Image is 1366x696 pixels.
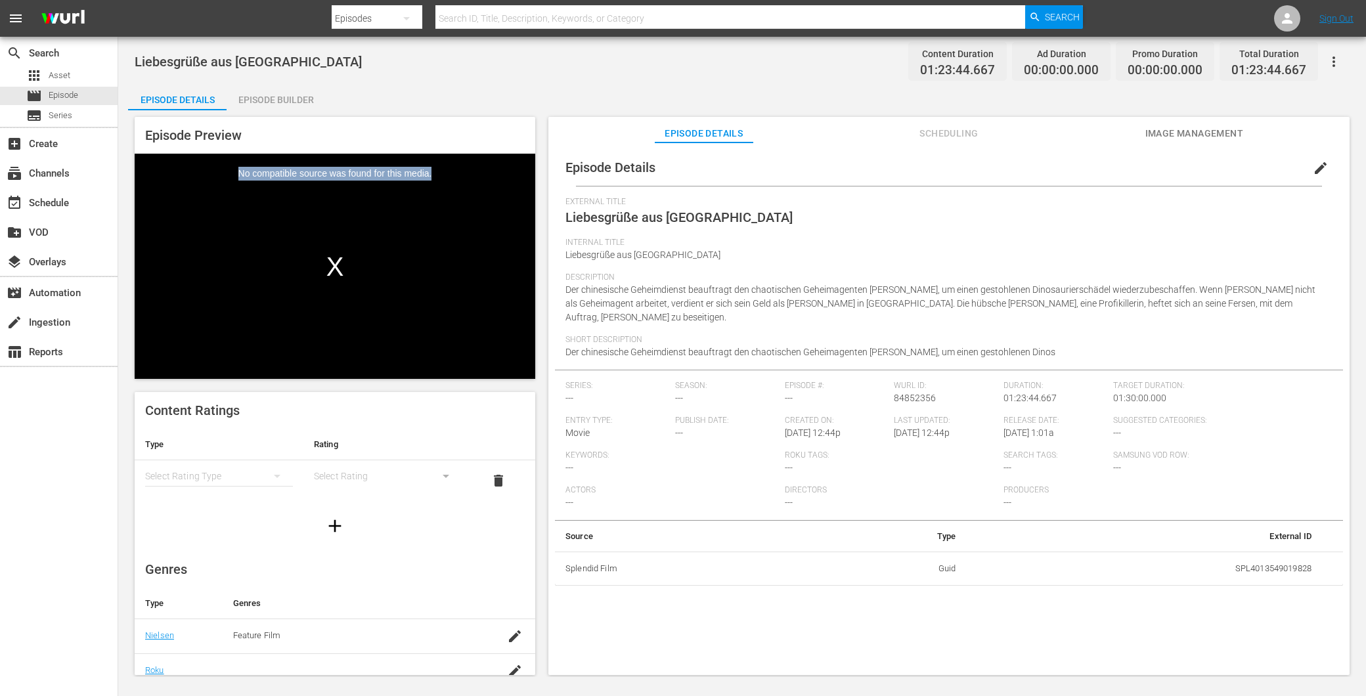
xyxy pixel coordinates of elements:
span: Scheduling [900,125,998,142]
th: Type [135,429,303,460]
span: Liebesgrüße aus [GEOGRAPHIC_DATA] [565,250,720,260]
span: Keywords: [565,450,778,461]
span: 01:23:44.667 [920,63,995,78]
span: Internal Title [565,238,1326,248]
span: Der chinesische Geheimdienst beauftragt den chaotischen Geheimagenten [PERSON_NAME], um einen ges... [565,347,1055,357]
span: Episode Preview [145,127,242,143]
th: Rating [303,429,472,460]
span: Der chinesische Geheimdienst beauftragt den chaotischen Geheimagenten [PERSON_NAME], um einen ges... [565,284,1315,322]
span: Automation [7,285,22,301]
th: External ID [966,521,1322,552]
span: Genres [145,561,187,577]
span: Ingestion [7,315,22,330]
span: Duration: [1003,381,1107,391]
button: edit [1305,152,1336,184]
div: Modal Window [135,154,535,379]
div: Total Duration [1231,45,1306,63]
span: Asset [49,69,70,82]
span: Liebesgrüße aus [GEOGRAPHIC_DATA] [135,54,362,70]
a: Sign Out [1319,13,1354,24]
span: Search [1045,5,1080,29]
table: simple table [555,521,1343,586]
th: Type [821,521,966,552]
span: --- [785,393,793,403]
a: Nielsen [145,630,174,640]
span: Search Tags: [1003,450,1107,461]
span: 01:23:44.667 [1231,63,1306,78]
span: Asset [26,68,42,83]
span: Producers [1003,485,1216,496]
span: Series [49,109,72,122]
span: Series: [565,381,669,391]
span: [DATE] 1:01a [1003,427,1054,438]
span: Publish Date: [675,416,778,426]
button: Search [1025,5,1083,29]
span: --- [1003,497,1011,508]
span: --- [675,393,683,403]
span: Episode #: [785,381,888,391]
td: Guid [821,552,966,586]
th: Splendid Film [555,552,821,586]
span: Episode Details [655,125,753,142]
span: Liebesgrüße aus [GEOGRAPHIC_DATA] [565,209,793,225]
span: --- [785,497,793,508]
span: Directors [785,485,998,496]
span: menu [8,11,24,26]
th: Source [555,521,821,552]
span: Short Description [565,335,1326,345]
span: 00:00:00.000 [1024,63,1099,78]
span: Samsung VOD Row: [1113,450,1216,461]
span: Series [26,108,42,123]
span: Wurl ID: [894,381,997,391]
span: Episode [49,89,78,102]
span: Last Updated: [894,416,997,426]
button: Episode Builder [227,84,325,110]
span: Suggested Categories: [1113,416,1326,426]
table: simple table [135,429,535,501]
span: --- [565,462,573,473]
span: Description [565,272,1326,283]
span: --- [1113,462,1121,473]
span: Channels [7,165,22,181]
div: Content Duration [920,45,995,63]
span: Entry Type: [565,416,669,426]
span: Episode [26,88,42,104]
a: Roku [145,665,164,675]
img: ans4CAIJ8jUAAAAAAAAAAAAAAAAAAAAAAAAgQb4GAAAAAAAAAAAAAAAAAAAAAAAAJMjXAAAAAAAAAAAAAAAAAAAAAAAAgAT5G... [32,3,95,34]
span: [DATE] 12:44p [785,427,841,438]
span: Movie [565,427,590,438]
span: Schedule [7,195,22,211]
div: Ad Duration [1024,45,1099,63]
td: SPL4013549019828 [966,552,1322,586]
div: Promo Duration [1128,45,1202,63]
div: No compatible source was found for this media. [135,154,535,379]
span: Create [7,136,22,152]
span: Content Ratings [145,402,240,418]
div: Episode Details [128,84,227,116]
span: Created On: [785,416,888,426]
span: 00:00:00.000 [1128,63,1202,78]
div: Episode Builder [227,84,325,116]
span: External Title [565,197,1326,207]
span: Actors [565,485,778,496]
button: Episode Details [128,84,227,110]
span: 01:30:00.000 [1113,393,1166,403]
span: Overlays [7,254,22,270]
button: delete [483,465,514,496]
th: Genres [223,588,493,619]
th: Type [135,588,223,619]
span: [DATE] 12:44p [894,427,950,438]
span: Target Duration: [1113,381,1326,391]
span: Release Date: [1003,416,1107,426]
span: --- [785,462,793,473]
div: Video Player [135,154,535,379]
span: Image Management [1145,125,1243,142]
span: --- [1003,462,1011,473]
span: 01:23:44.667 [1003,393,1057,403]
span: --- [675,427,683,438]
span: delete [491,473,506,489]
span: Season: [675,381,778,391]
span: --- [565,497,573,508]
span: Episode Details [565,160,655,175]
span: Search [7,45,22,61]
